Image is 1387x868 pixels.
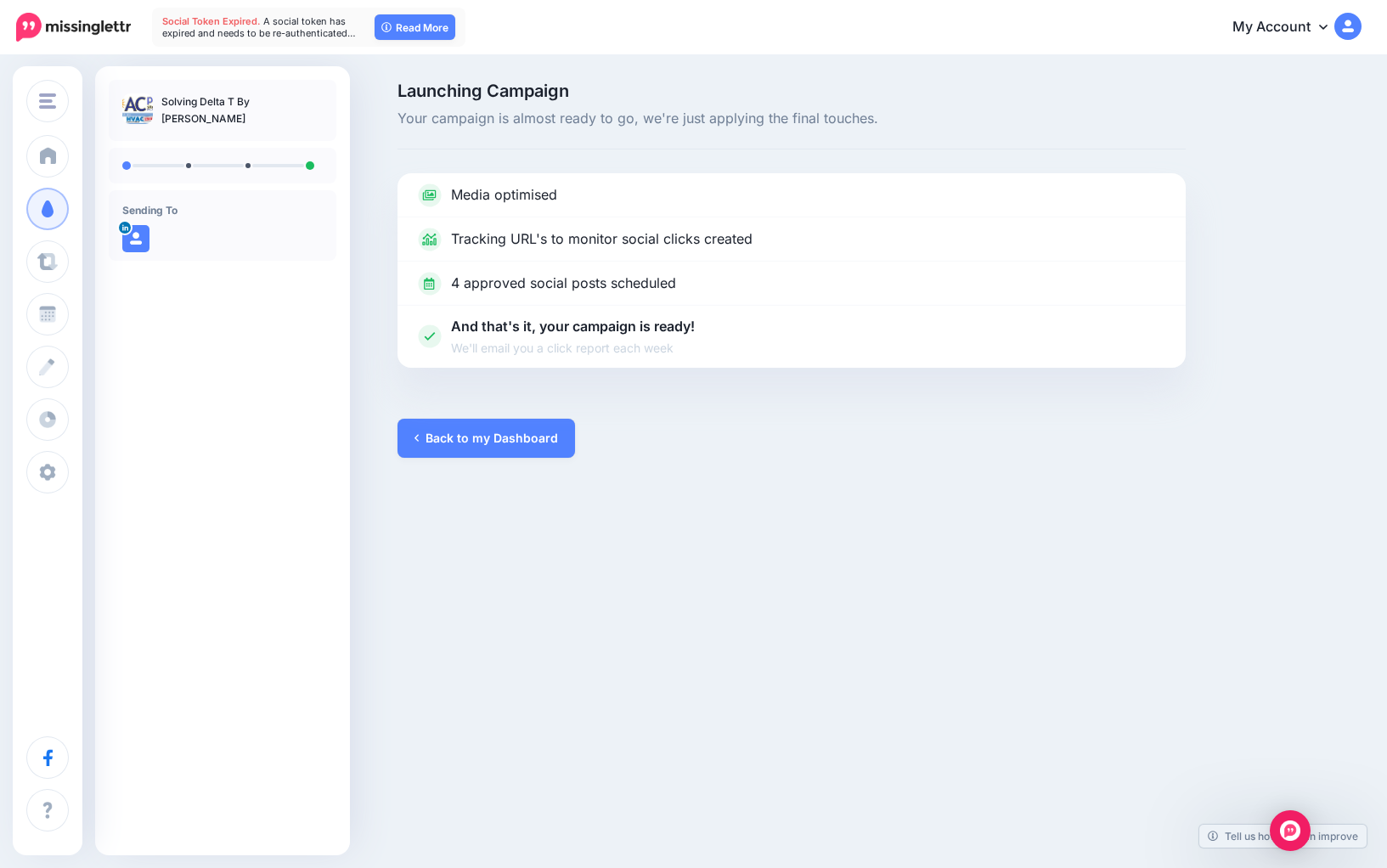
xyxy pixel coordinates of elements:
[451,228,753,251] p: Tracking URL's to monitor social clicks created
[161,93,323,127] p: Solving Delta T By [PERSON_NAME]
[397,419,575,458] a: Back to my Dashboard
[16,13,131,42] img: Missinglettr
[122,225,149,252] img: user_default_image.png
[451,316,695,358] p: And that's it, your campaign is ready!
[162,15,261,27] span: Social Token Expired.
[375,14,455,40] a: Read More
[451,338,695,358] span: We'll email you a click report each week
[1199,825,1367,848] a: Tell us how we can improve
[397,108,1186,130] span: Your campaign is almost ready to go, we're just applying the final touches.
[1270,810,1311,851] div: Open Intercom Messenger
[162,15,356,39] span: A social token has expired and needs to be re-authenticated…
[122,93,153,124] img: 1c13b322005e16c1ef9b3f3edf4c8d2c_thumb.jpg
[397,82,1186,99] span: Launching Campaign
[451,273,676,295] p: 4 approved social posts scheduled
[1215,7,1362,48] a: My Account
[451,184,557,206] p: Media optimised
[39,93,56,109] img: menu.png
[122,204,323,217] h4: Sending To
